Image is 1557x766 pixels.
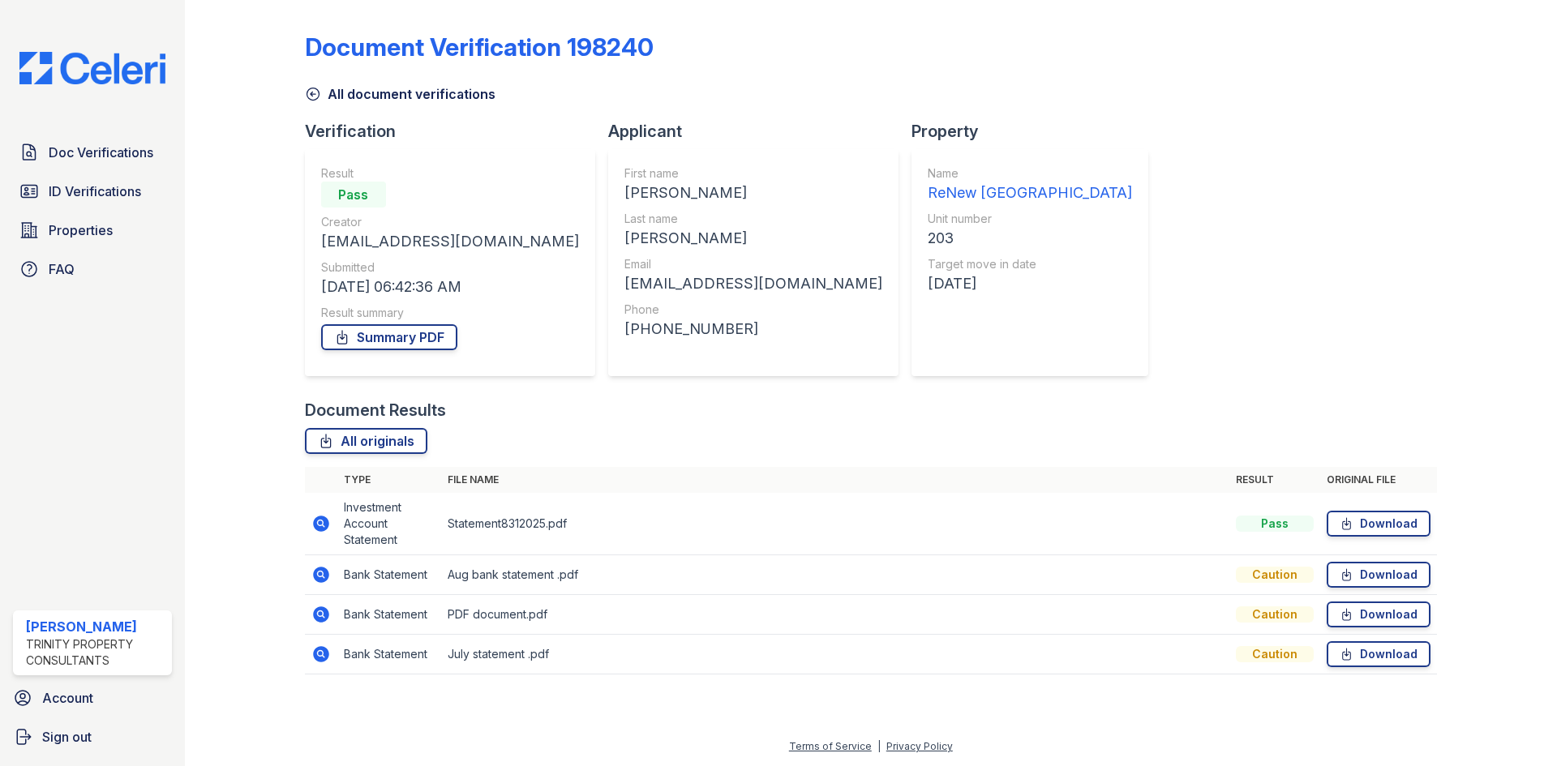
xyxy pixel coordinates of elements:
[42,688,93,708] span: Account
[321,324,457,350] a: Summary PDF
[1236,606,1314,623] div: Caution
[6,721,178,753] a: Sign out
[608,120,911,143] div: Applicant
[26,617,165,636] div: [PERSON_NAME]
[1236,567,1314,583] div: Caution
[337,595,441,635] td: Bank Statement
[928,182,1132,204] div: ReNew [GEOGRAPHIC_DATA]
[49,259,75,279] span: FAQ
[1236,516,1314,532] div: Pass
[441,467,1229,493] th: File name
[305,428,427,454] a: All originals
[441,595,1229,635] td: PDF document.pdf
[13,136,172,169] a: Doc Verifications
[49,143,153,162] span: Doc Verifications
[26,636,165,669] div: Trinity Property Consultants
[305,120,608,143] div: Verification
[624,211,882,227] div: Last name
[928,227,1132,250] div: 203
[928,211,1132,227] div: Unit number
[337,635,441,674] td: Bank Statement
[1229,467,1320,493] th: Result
[13,175,172,208] a: ID Verifications
[305,399,446,422] div: Document Results
[1327,601,1430,627] a: Download
[624,182,882,204] div: [PERSON_NAME]
[337,467,441,493] th: Type
[441,493,1229,555] td: Statement8312025.pdf
[928,165,1132,182] div: Name
[886,740,953,752] a: Privacy Policy
[337,493,441,555] td: Investment Account Statement
[6,682,178,714] a: Account
[321,276,579,298] div: [DATE] 06:42:36 AM
[624,165,882,182] div: First name
[1327,511,1430,537] a: Download
[49,182,141,201] span: ID Verifications
[337,555,441,595] td: Bank Statement
[624,227,882,250] div: [PERSON_NAME]
[928,256,1132,272] div: Target move in date
[624,318,882,340] div: [PHONE_NUMBER]
[305,84,495,104] a: All document verifications
[928,272,1132,295] div: [DATE]
[321,214,579,230] div: Creator
[1320,467,1437,493] th: Original file
[1327,641,1430,667] a: Download
[321,305,579,321] div: Result summary
[624,272,882,295] div: [EMAIL_ADDRESS][DOMAIN_NAME]
[441,635,1229,674] td: July statement .pdf
[42,727,92,747] span: Sign out
[321,230,579,253] div: [EMAIL_ADDRESS][DOMAIN_NAME]
[321,182,386,208] div: Pass
[321,259,579,276] div: Submitted
[789,740,872,752] a: Terms of Service
[1236,646,1314,662] div: Caution
[928,165,1132,204] a: Name ReNew [GEOGRAPHIC_DATA]
[1327,562,1430,588] a: Download
[441,555,1229,595] td: Aug bank statement .pdf
[624,302,882,318] div: Phone
[305,32,654,62] div: Document Verification 198240
[321,165,579,182] div: Result
[1489,701,1541,750] iframe: chat widget
[624,256,882,272] div: Email
[877,740,881,752] div: |
[6,52,178,84] img: CE_Logo_Blue-a8612792a0a2168367f1c8372b55b34899dd931a85d93a1a3d3e32e68fde9ad4.png
[13,214,172,246] a: Properties
[49,220,113,240] span: Properties
[13,253,172,285] a: FAQ
[911,120,1161,143] div: Property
